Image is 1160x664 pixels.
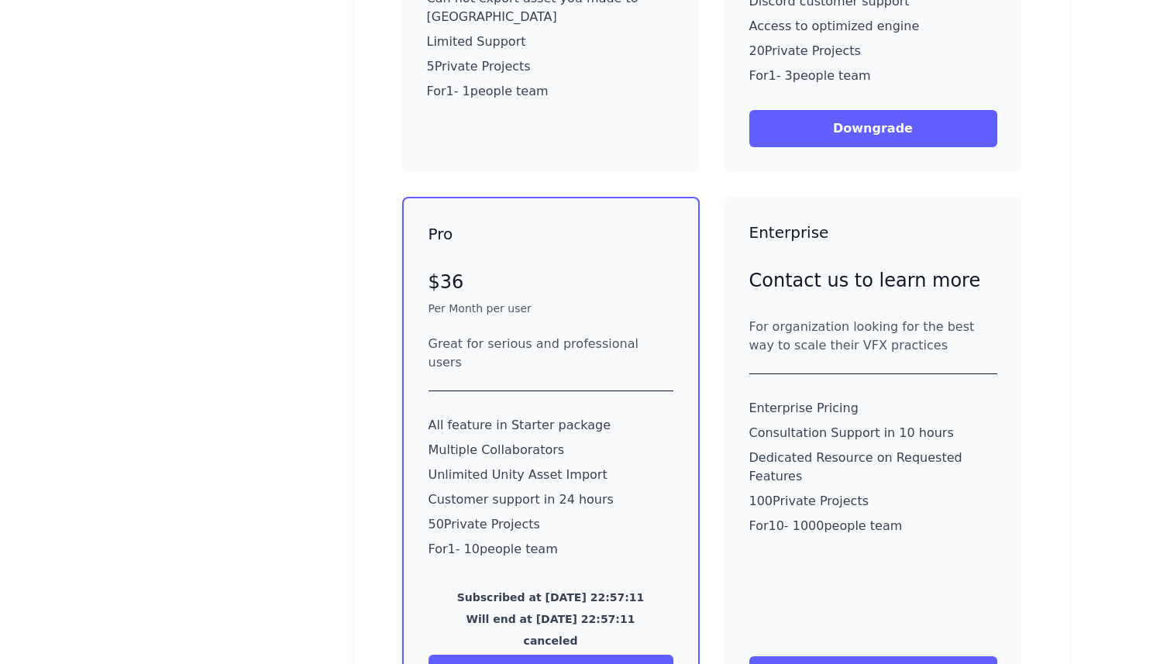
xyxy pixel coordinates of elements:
p: Dedicated Resource on Requested Features [749,449,997,486]
p: For 10 - 1000 people team [749,517,997,535]
p: Limited Support [427,33,675,51]
p: For 1 - 3 people team [749,67,997,85]
p: All feature in Starter package [429,416,673,435]
p: 100 Private Projects [749,492,997,511]
p: Subscribed at [DATE] 22:57:11 [429,590,673,605]
p: canceled [429,633,673,649]
button: Downgrade [749,110,997,147]
p: Customer support in 24 hours [429,490,673,509]
p: Enterprise Pricing [749,399,997,418]
p: For 1 - 10 people team [429,540,673,559]
p: For 1 - 1 people team [427,82,675,101]
p: Per Month per user [429,301,673,316]
p: 20 Private Projects [749,42,997,60]
p: Access to optimized engine [749,17,997,36]
h3: Enterprise [749,222,997,243]
div: Great for serious and professional users [429,335,673,372]
p: Will end at [DATE] 22:57:11 [429,611,673,627]
p: $36 [429,270,673,294]
p: Multiple Collaborators [429,441,673,459]
p: 5 Private Projects [427,57,675,76]
p: Unlimited Unity Asset Import [429,466,673,484]
h3: Pro [429,223,673,245]
p: 50 Private Projects [429,515,673,534]
p: Consultation Support in 10 hours [749,424,997,442]
p: Contact us to learn more [749,268,997,293]
div: For organization looking for the best way to scale their VFX practices [749,318,997,355]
